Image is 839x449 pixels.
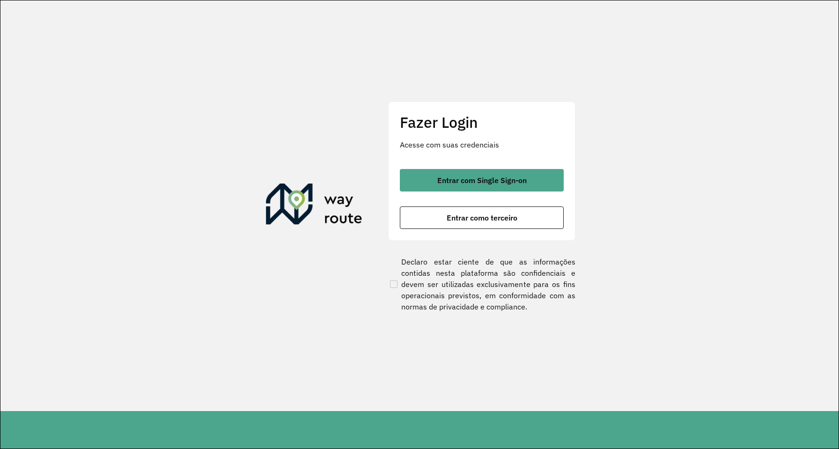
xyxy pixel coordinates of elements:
button: button [400,169,564,191]
h2: Fazer Login [400,113,564,131]
button: button [400,206,564,229]
span: Entrar com Single Sign-on [437,177,527,184]
span: Entrar como terceiro [447,214,517,221]
p: Acesse com suas credenciais [400,139,564,150]
img: Roteirizador AmbevTech [266,184,362,228]
label: Declaro estar ciente de que as informações contidas nesta plataforma são confidenciais e devem se... [388,256,575,312]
